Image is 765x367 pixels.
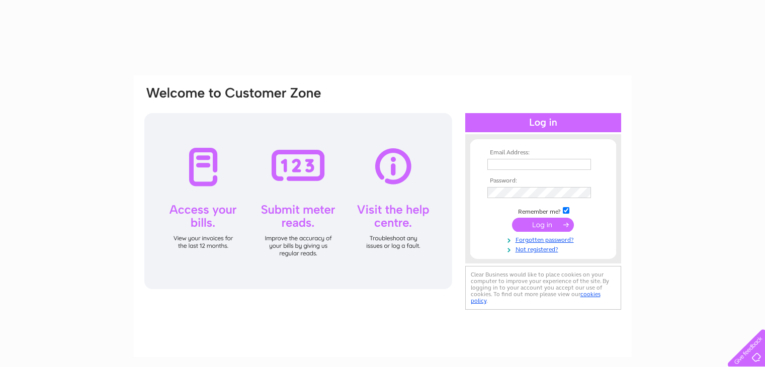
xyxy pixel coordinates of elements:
td: Remember me? [485,206,602,216]
a: Forgotten password? [487,234,602,244]
a: cookies policy [471,291,601,304]
input: Submit [512,218,574,232]
th: Password: [485,177,602,185]
th: Email Address: [485,149,602,156]
div: Clear Business would like to place cookies on your computer to improve your experience of the sit... [465,266,621,310]
a: Not registered? [487,244,602,253]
